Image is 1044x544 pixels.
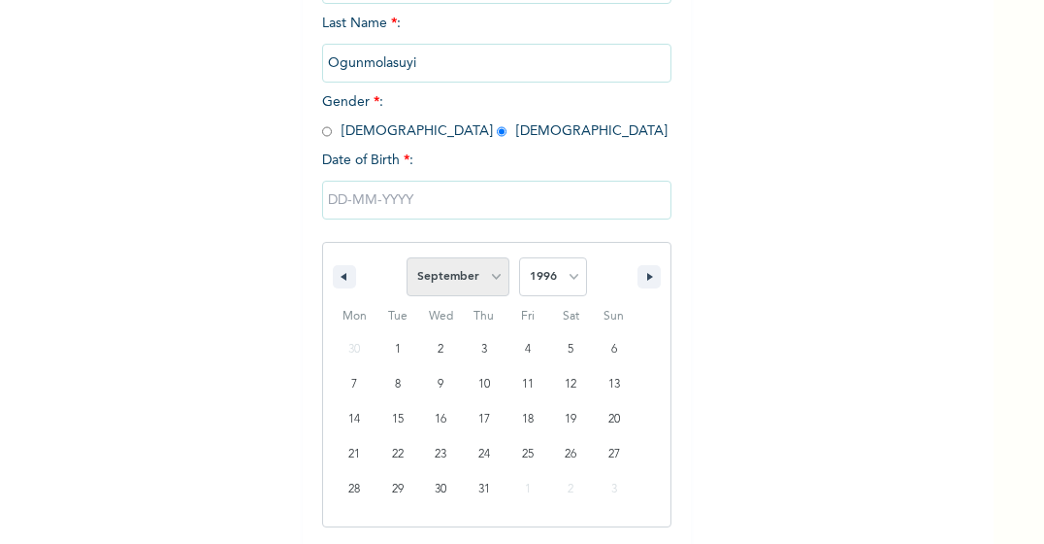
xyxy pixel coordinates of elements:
span: 5 [568,332,573,367]
button: 24 [463,437,506,472]
span: 12 [565,367,576,402]
span: 24 [478,437,490,472]
span: 1 [395,332,401,367]
button: 30 [419,472,463,507]
button: 4 [506,332,549,367]
button: 15 [376,402,420,437]
button: 19 [549,402,593,437]
span: 14 [348,402,360,437]
button: 25 [506,437,549,472]
span: Date of Birth : [322,151,413,171]
span: 4 [525,332,531,367]
button: 11 [506,367,549,402]
button: 8 [376,367,420,402]
span: 26 [565,437,576,472]
button: 21 [333,437,376,472]
span: 9 [438,367,443,402]
span: 18 [522,402,534,437]
span: Sat [549,301,593,332]
span: 3 [481,332,487,367]
button: 13 [592,367,636,402]
button: 9 [419,367,463,402]
span: 21 [348,437,360,472]
button: 7 [333,367,376,402]
span: 11 [522,367,534,402]
button: 29 [376,472,420,507]
span: 22 [392,437,404,472]
input: Enter your last name [322,44,671,83]
span: 10 [478,367,490,402]
span: 8 [395,367,401,402]
button: 20 [592,402,636,437]
span: 30 [435,472,446,507]
span: 27 [608,437,620,472]
span: Mon [333,301,376,332]
button: 5 [549,332,593,367]
button: 10 [463,367,506,402]
button: 23 [419,437,463,472]
button: 2 [419,332,463,367]
span: Thu [463,301,506,332]
span: 19 [565,402,576,437]
span: Tue [376,301,420,332]
button: 16 [419,402,463,437]
span: 7 [351,367,357,402]
button: 1 [376,332,420,367]
span: Gender : [DEMOGRAPHIC_DATA] [DEMOGRAPHIC_DATA] [322,95,668,138]
input: DD-MM-YYYY [322,181,671,220]
span: 25 [522,437,534,472]
span: 28 [348,472,360,507]
span: 29 [392,472,404,507]
span: 15 [392,402,404,437]
span: Fri [506,301,549,332]
button: 31 [463,472,506,507]
span: Last Name : [322,17,671,70]
button: 28 [333,472,376,507]
span: 2 [438,332,443,367]
button: 27 [592,437,636,472]
span: Wed [419,301,463,332]
span: 20 [608,402,620,437]
button: 6 [592,332,636,367]
button: 26 [549,437,593,472]
span: 31 [478,472,490,507]
button: 18 [506,402,549,437]
span: 16 [435,402,446,437]
button: 3 [463,332,506,367]
button: 12 [549,367,593,402]
span: 6 [611,332,617,367]
button: 22 [376,437,420,472]
button: 17 [463,402,506,437]
span: 23 [435,437,446,472]
span: 17 [478,402,490,437]
span: Sun [592,301,636,332]
span: 13 [608,367,620,402]
button: 14 [333,402,376,437]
